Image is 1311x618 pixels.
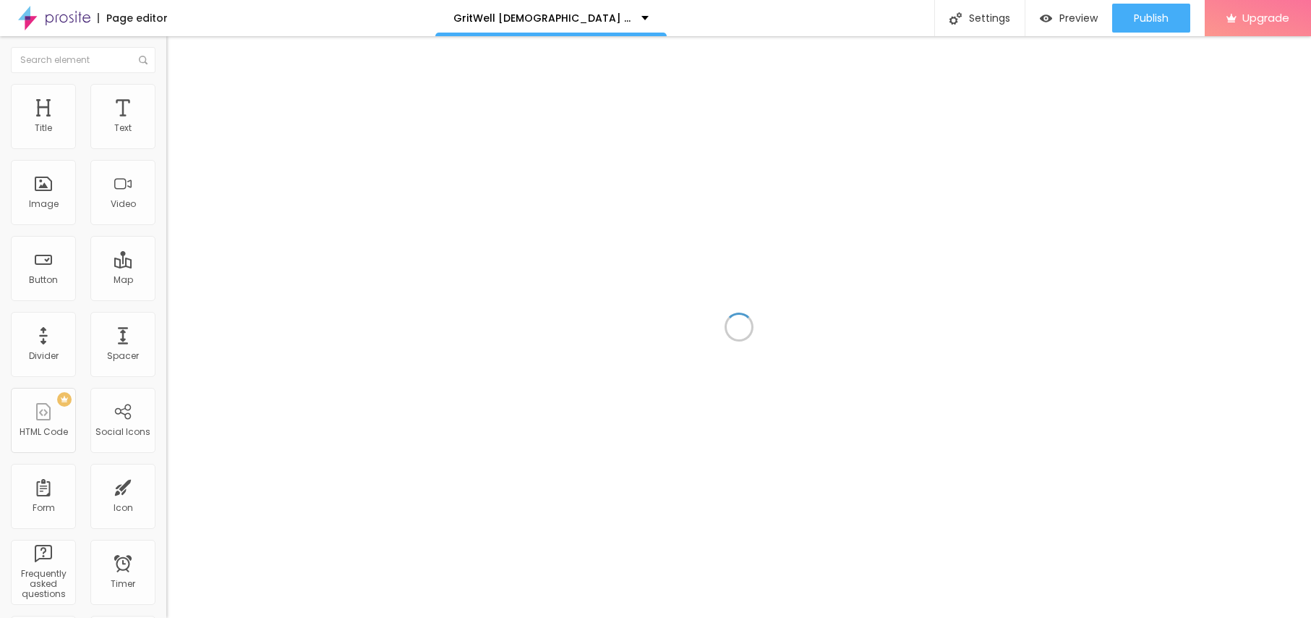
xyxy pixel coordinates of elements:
[949,12,962,25] img: Icone
[1040,12,1052,25] img: view-1.svg
[95,427,150,437] div: Social Icons
[14,569,72,600] div: Frequently asked questions
[114,123,132,133] div: Text
[29,199,59,209] div: Image
[111,579,135,589] div: Timer
[1025,4,1112,33] button: Preview
[35,123,52,133] div: Title
[98,13,168,23] div: Page editor
[139,56,148,64] img: Icone
[453,13,631,23] p: GritWell [DEMOGRAPHIC_DATA] Performance
[11,47,155,73] input: Search element
[1242,12,1289,24] span: Upgrade
[1112,4,1190,33] button: Publish
[33,503,55,513] div: Form
[107,351,139,361] div: Spacer
[114,275,133,285] div: Map
[29,351,59,361] div: Divider
[1059,12,1098,24] span: Preview
[111,199,136,209] div: Video
[20,427,68,437] div: HTML Code
[29,275,58,285] div: Button
[1134,12,1169,24] span: Publish
[114,503,133,513] div: Icon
